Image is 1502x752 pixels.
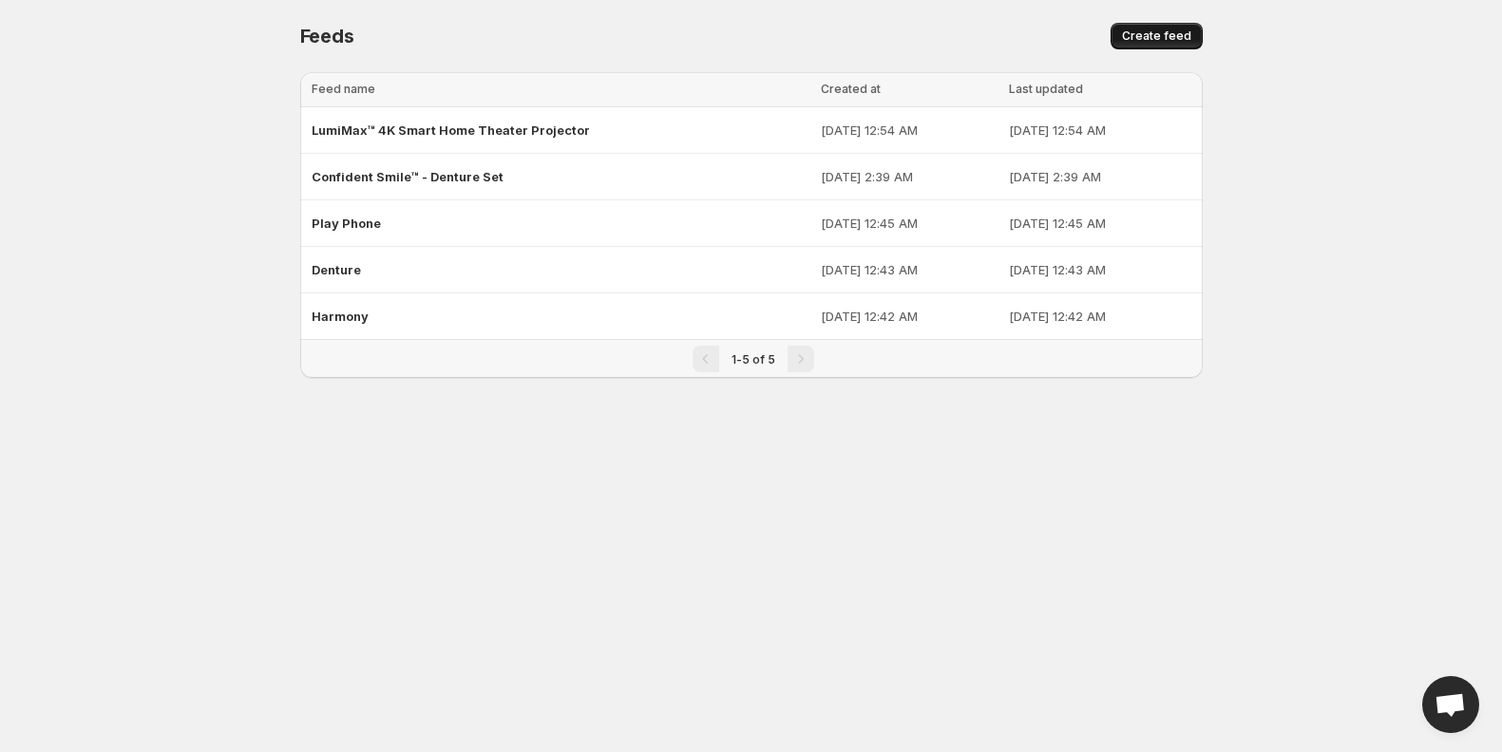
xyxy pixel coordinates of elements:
p: [DATE] 12:54 AM [1009,121,1190,140]
p: [DATE] 12:43 AM [821,260,998,279]
span: Feeds [300,25,354,47]
span: Play Phone [312,216,381,231]
p: [DATE] 12:45 AM [1009,214,1190,233]
p: [DATE] 12:45 AM [821,214,998,233]
p: [DATE] 12:42 AM [821,307,998,326]
a: Open chat [1422,676,1479,733]
p: [DATE] 2:39 AM [1009,167,1190,186]
nav: Pagination [300,339,1203,378]
p: [DATE] 12:54 AM [821,121,998,140]
span: Confident Smile™ - Denture Set [312,169,504,184]
span: 1-5 of 5 [732,352,775,367]
p: [DATE] 12:43 AM [1009,260,1190,279]
span: Created at [821,82,881,96]
span: Feed name [312,82,375,96]
span: Create feed [1122,28,1191,44]
button: Create feed [1111,23,1203,49]
p: [DATE] 2:39 AM [821,167,998,186]
span: Last updated [1009,82,1083,96]
span: Denture [312,262,361,277]
span: Harmony [312,309,369,324]
span: LumiMax™ 4K Smart Home Theater Projector [312,122,590,138]
p: [DATE] 12:42 AM [1009,307,1190,326]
